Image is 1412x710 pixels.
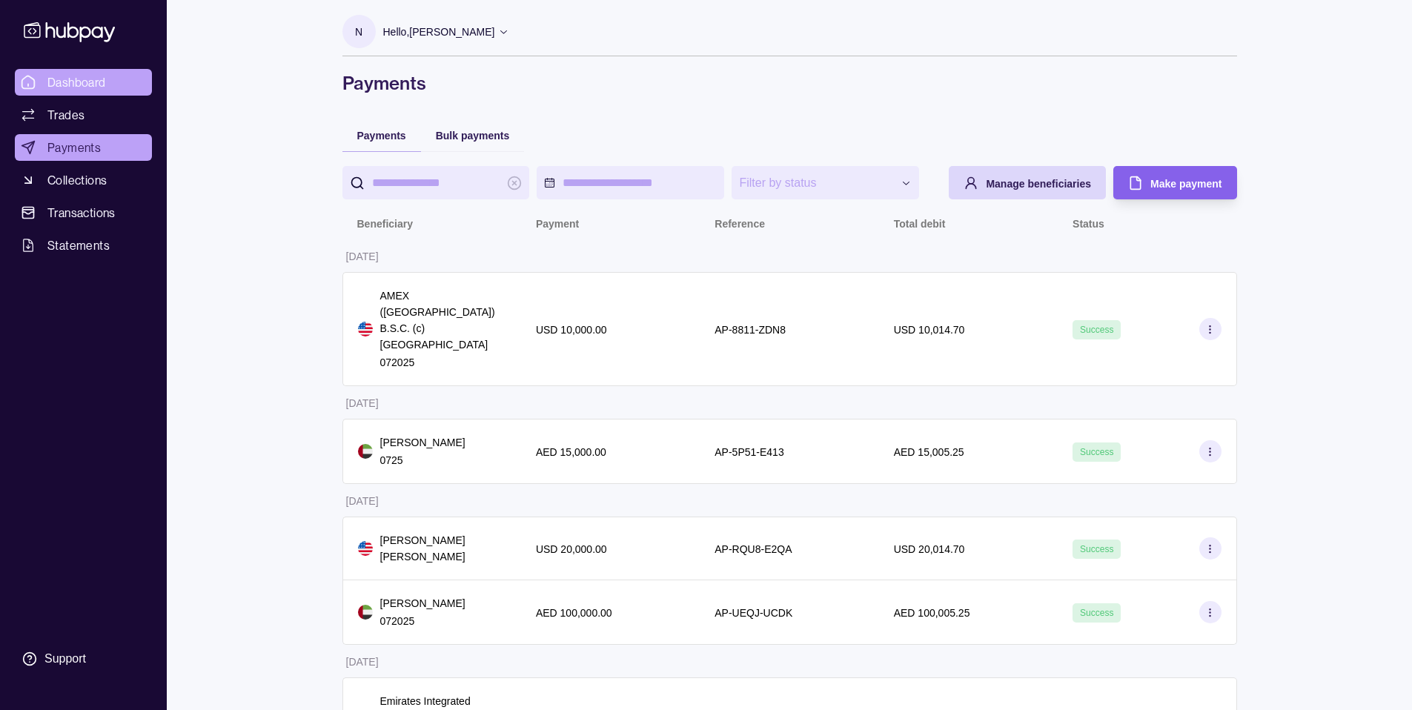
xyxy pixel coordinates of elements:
span: Payments [357,130,406,142]
p: Status [1073,218,1104,230]
h1: Payments [342,71,1237,95]
a: Statements [15,232,152,259]
div: Support [44,651,86,667]
input: search [372,166,500,199]
p: [PERSON_NAME] [380,434,465,451]
a: Trades [15,102,152,128]
p: AED 15,005.25 [894,446,964,458]
p: [PERSON_NAME] [380,595,465,611]
p: AP-UEQJ-UCDK [715,607,792,619]
span: Success [1080,325,1113,335]
p: AED 15,000.00 [536,446,606,458]
span: Success [1080,608,1113,618]
p: N [355,24,362,40]
span: Success [1080,544,1113,554]
p: [DATE] [346,495,379,507]
p: USD 10,000.00 [536,324,607,336]
p: Reference [715,218,765,230]
p: AP-RQU8-E2QA [715,543,792,555]
p: AP-8811-ZDN8 [715,324,786,336]
p: [PERSON_NAME] [PERSON_NAME] [380,532,506,565]
a: Payments [15,134,152,161]
p: AED 100,005.25 [894,607,970,619]
img: us [358,541,373,556]
button: Manage beneficiaries [949,166,1106,199]
p: [DATE] [346,397,379,409]
p: 072025 [380,613,465,629]
p: USD 10,014.70 [894,324,965,336]
span: Success [1080,447,1113,457]
p: Payment [536,218,579,230]
p: Beneficiary [357,218,413,230]
p: USD 20,000.00 [536,543,607,555]
p: AP-5P51-E413 [715,446,783,458]
p: [DATE] [346,656,379,668]
p: 072025 [380,354,506,371]
a: Collections [15,167,152,193]
a: Dashboard [15,69,152,96]
a: Support [15,643,152,674]
p: Total debit [894,218,946,230]
span: Statements [47,236,110,254]
p: Hello, [PERSON_NAME] [383,24,495,40]
span: Collections [47,171,107,189]
span: Transactions [47,204,116,222]
span: Trades [47,106,84,124]
p: [DATE] [346,251,379,262]
span: Manage beneficiaries [986,178,1091,190]
span: Dashboard [47,73,106,91]
span: Make payment [1150,178,1222,190]
button: Make payment [1113,166,1236,199]
img: us [358,322,373,336]
img: ae [358,444,373,459]
p: 0725 [380,452,465,468]
p: AMEX ([GEOGRAPHIC_DATA]) B.S.C. (c) [GEOGRAPHIC_DATA] [380,288,506,353]
p: USD 20,014.70 [894,543,965,555]
a: Transactions [15,199,152,226]
span: Payments [47,139,101,156]
p: AED 100,000.00 [536,607,612,619]
span: Bulk payments [436,130,510,142]
img: ae [358,605,373,620]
